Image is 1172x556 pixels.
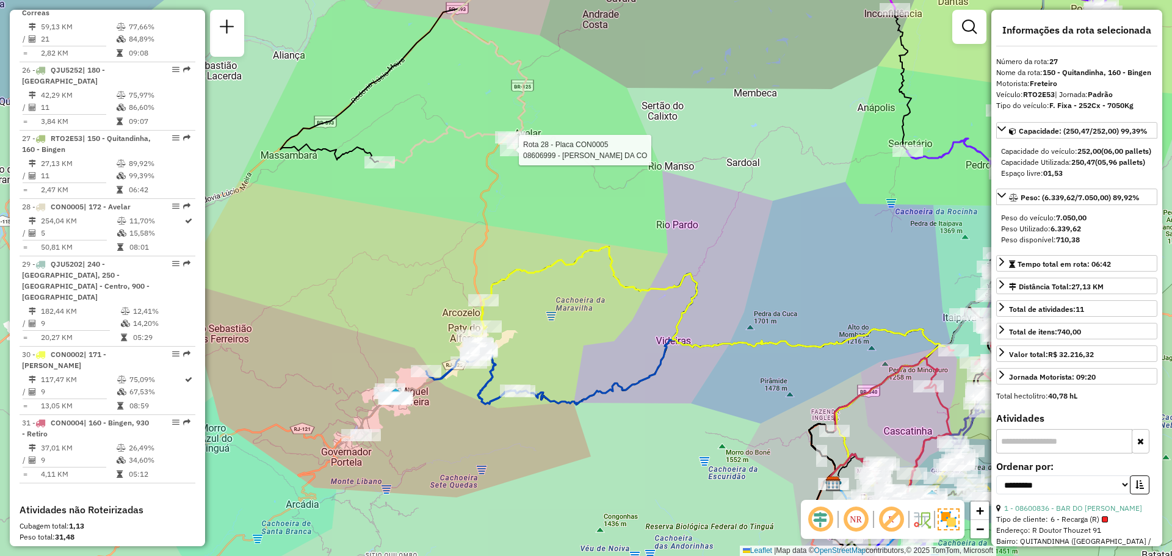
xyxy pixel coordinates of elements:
a: 1 - 08600836 - BAR DO [PERSON_NAME] [1004,504,1142,513]
div: Map data © contributors,© 2025 TomTom, Microsoft [740,546,996,556]
td: 9 [40,454,116,466]
i: Tempo total em rota [117,49,123,57]
strong: 150 - Quitandinha, 160 - Bingen [1043,68,1151,77]
i: Distância Total [29,92,36,99]
td: / [22,317,28,330]
td: 89,92% [128,157,190,170]
i: % de utilização do peso [121,308,130,315]
div: Capacidade do veículo: [1001,146,1152,157]
div: Valor total: [1009,349,1094,360]
strong: 7.050,00 [1056,213,1087,222]
div: Capacidade Utilizada: [1001,157,1152,168]
span: 29 - [22,259,150,301]
td: 117,47 KM [40,374,117,386]
strong: Padrão [1088,90,1113,99]
span: Ocultar deslocamento [806,505,835,534]
strong: 6.339,62 [1051,224,1081,233]
img: Exibir/Ocultar setores [938,508,960,530]
span: | 240 - [GEOGRAPHIC_DATA], 250 - [GEOGRAPHIC_DATA] - Centro, 900 - [GEOGRAPHIC_DATA] [22,259,150,301]
td: / [22,386,28,398]
div: Total hectolitro: [996,391,1157,402]
a: Jornada Motorista: 09:20 [996,368,1157,385]
button: Ordem crescente [1130,475,1149,494]
a: Peso: (6.339,62/7.050,00) 89,92% [996,189,1157,205]
img: 520 UDC Light Petropolis Centro [924,489,940,505]
a: Capacidade: (250,47/252,00) 99,39% [996,122,1157,139]
em: Rota exportada [183,203,190,210]
em: Rota exportada [183,66,190,73]
i: Total de Atividades [29,388,36,395]
td: 37,01 KM [40,442,116,454]
td: 4,11 KM [40,468,116,480]
a: OpenStreetMap [814,546,866,555]
i: % de utilização da cubagem [117,229,126,237]
span: 31 - [22,418,149,438]
td: 09:07 [128,115,190,128]
td: 20,27 KM [40,331,120,344]
td: / [22,454,28,466]
span: CON0005 [51,202,84,211]
i: % de utilização da cubagem [117,104,126,111]
td: 9 [40,317,120,330]
td: 11 [40,101,116,114]
td: 14,20% [132,317,190,330]
span: QJU5202 [51,259,82,269]
td: 08:59 [129,400,184,412]
td: 67,53% [129,386,184,398]
a: Tempo total em rota: 06:42 [996,255,1157,272]
td: 182,44 KM [40,305,120,317]
td: = [22,400,28,412]
td: 08:01 [129,241,184,253]
a: Total de itens:740,00 [996,323,1157,339]
em: Opções [172,203,179,210]
i: % de utilização da cubagem [117,457,126,464]
td: 05:12 [128,468,190,480]
div: Peso: (6.339,62/7.050,00) 89,92% [996,208,1157,250]
i: % de utilização da cubagem [117,35,126,43]
span: Capacidade: (250,47/252,00) 99,39% [1019,126,1148,135]
a: Nova sessão e pesquisa [215,15,239,42]
td: 26,49% [128,442,190,454]
div: Peso total: [20,532,195,543]
i: % de utilização do peso [117,23,126,31]
span: Peso: (6.339,62/7.050,00) 89,92% [1021,193,1140,202]
div: Número da rota: [996,56,1157,67]
strong: 31,48 [55,532,74,541]
em: Opções [172,66,179,73]
span: | 180 - [GEOGRAPHIC_DATA] [22,65,105,85]
span: | [774,546,776,555]
div: Endereço: R Doutor Thouzet 91 [996,525,1157,536]
td: 5 [40,227,117,239]
span: Exibir rótulo [877,505,906,534]
span: Peso do veículo: [1001,213,1087,222]
div: Veículo: [996,89,1157,100]
td: 42,29 KM [40,89,116,101]
i: % de utilização do peso [117,217,126,225]
img: CDD Petropolis [825,476,841,492]
strong: 1,13 [69,521,84,530]
i: % de utilização do peso [117,444,126,452]
i: Tempo total em rota [117,402,123,410]
td: 50,81 KM [40,241,117,253]
strong: 27 [1049,57,1058,66]
img: Miguel Pereira [388,388,403,403]
div: Peso Utilizado: [1001,223,1152,234]
a: Leaflet [743,546,772,555]
img: FAD CDD Petropolis [825,475,841,491]
span: 28 - [22,202,131,211]
td: 59,13 KM [40,21,116,33]
td: 09:08 [128,47,190,59]
td: 06:42 [128,184,190,196]
td: 11 [40,170,116,182]
td: 13,05 KM [40,400,117,412]
a: Exibir filtros [957,15,982,39]
a: Zoom out [971,520,989,538]
strong: Freteiro [1030,79,1057,88]
td: 21 [40,33,116,45]
td: 84,89% [128,33,190,45]
td: = [22,47,28,59]
span: | 171 - [PERSON_NAME] [22,350,106,370]
td: 77,66% [128,21,190,33]
td: = [22,241,28,253]
i: Tempo total em rota [117,186,123,193]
